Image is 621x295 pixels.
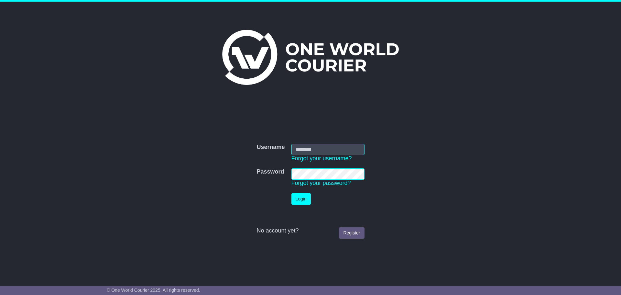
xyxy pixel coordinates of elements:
span: © One World Courier 2025. All rights reserved. [107,288,200,293]
label: Username [256,144,285,151]
div: No account yet? [256,227,364,234]
label: Password [256,168,284,176]
a: Forgot your password? [291,180,351,186]
a: Register [339,227,364,239]
button: Login [291,193,311,205]
a: Forgot your username? [291,155,352,162]
img: One World [222,30,399,85]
